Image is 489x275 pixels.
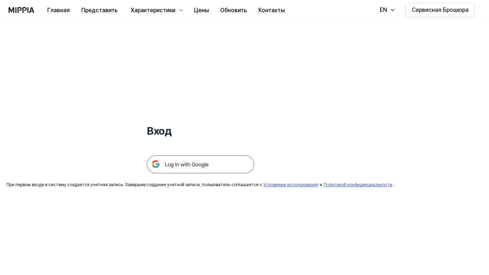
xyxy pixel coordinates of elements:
button: Контакты [253,3,290,18]
a: Обновить [214,0,253,20]
h1: Вход [147,123,254,138]
button: Цены [188,3,214,18]
button: Представить [76,3,124,18]
button: Главная [42,3,76,18]
img: логотип [9,7,34,13]
button: Характеристики [124,3,188,18]
div: Характеристики [129,6,177,15]
button: Обновить [214,3,253,18]
button: EN [373,3,400,17]
a: Политикой конфиденциальности [324,182,392,187]
a: Условиями использования [263,182,318,187]
div: EN [378,6,388,14]
div: При первом входе в систему создается учетная запись. Завершив создание учетной записи, пользовате... [6,182,395,188]
img: Кнопка входа в Google [147,155,254,173]
button: Сервисная Брошюра [406,3,475,17]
